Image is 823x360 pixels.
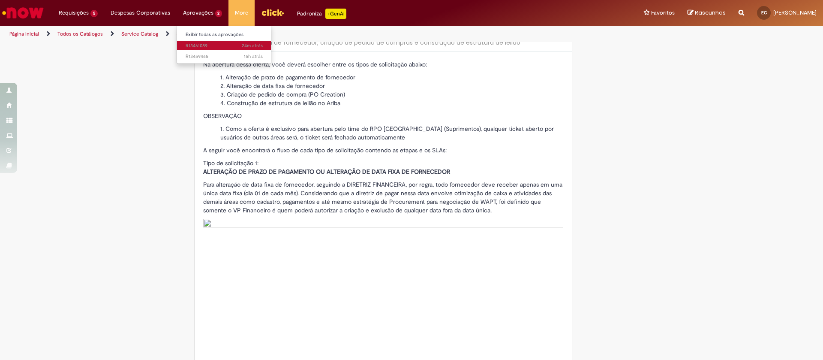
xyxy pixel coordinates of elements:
p: Na abertura dessa oferta, você deverá escolher entre os tipos de solicitação abaixo: [203,60,563,69]
li: Alteração de prazo de pagamento de fornecedor [220,73,563,82]
ul: Aprovações [177,26,272,64]
span: 2 [215,10,222,17]
time: 28/08/2025 18:56:26 [244,53,263,60]
a: Página inicial [9,30,39,37]
span: Rascunhos [695,9,726,17]
a: Rascunhos [688,9,726,17]
span: 5 [90,10,98,17]
span: R13459465 [186,53,263,60]
li: Criação de pedido de compra (PO Creation) [220,90,563,99]
li: Alteração de data fixa de fornecedor [220,82,563,90]
span: 24m atrás [242,42,263,49]
p: Tipo de solicitação 1: [203,159,563,176]
li: Construção de estrutura de leilão no Ariba [220,99,563,107]
div: Padroniza [297,9,346,19]
span: 15h atrás [244,53,263,60]
p: OBSERVAÇÃO [203,112,563,120]
a: Exibir todas as aprovações [177,30,271,39]
li: Como a oferta é exclusivo para abertura pelo time do RPO [GEOGRAPHIC_DATA] (Suprimentos), qualque... [220,124,563,142]
span: [PERSON_NAME] [773,9,817,16]
span: Despesas Corporativas [111,9,170,17]
a: Aberto R13461089 : [177,41,271,51]
span: EC [761,10,767,15]
a: Todos os Catálogos [57,30,103,37]
strong: ALTERAÇÃO DE PRAZO DE PAGAMENTO OU ALTERAÇÃO DE DATA FIXA DE FORNECEDOR [203,168,450,175]
span: Requisições [59,9,89,17]
span: Favoritos [651,9,675,17]
ul: Trilhas de página [6,26,542,42]
p: A seguir você encontrará o fluxo de cada tipo de solicitação contendo as etapas e os SLAs: [203,146,563,154]
span: R13461089 [186,42,263,49]
span: Aprovações [183,9,213,17]
span: More [235,9,248,17]
a: Aberto R13459465 : [177,52,271,61]
img: click_logo_yellow_360x200.png [261,6,284,19]
img: ServiceNow [1,4,45,21]
p: +GenAi [325,9,346,19]
p: Para alteração de data fixa de fornecedor, seguindo a DIRETRIZ FINANCEIRA, por regra, todo fornec... [203,180,563,215]
time: 29/08/2025 09:31:00 [242,42,263,49]
a: Service Catalog [121,30,158,37]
